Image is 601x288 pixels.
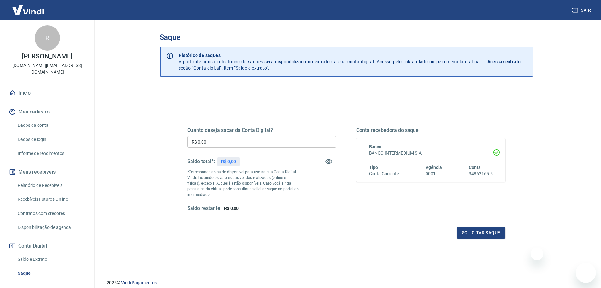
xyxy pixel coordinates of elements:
[187,127,336,133] h5: Quanto deseja sacar da Conta Digital?
[15,133,87,146] a: Dados de login
[107,279,586,286] p: 2025 ©
[531,248,543,260] iframe: Fechar mensagem
[15,193,87,206] a: Recebíveis Futuros Online
[426,170,442,177] h6: 0001
[469,170,493,177] h6: 34862165-5
[576,263,596,283] iframe: Botão para abrir a janela de mensagens
[22,53,72,60] p: [PERSON_NAME]
[187,158,215,165] h5: Saldo total*:
[487,52,528,71] a: Acessar extrato
[179,52,480,71] p: A partir de agora, o histórico de saques será disponibilizado no extrato da sua conta digital. Ac...
[8,0,49,20] img: Vindi
[121,280,157,285] a: Vindi Pagamentos
[35,25,60,51] div: R
[5,62,89,76] p: [DOMAIN_NAME][EMAIL_ADDRESS][DOMAIN_NAME]
[8,165,87,179] button: Meus recebíveis
[369,150,493,156] h6: BANCO INTERMEDIUM S.A.
[15,267,87,280] a: Saque
[187,205,221,212] h5: Saldo restante:
[571,4,593,16] button: Sair
[487,58,521,65] p: Acessar extrato
[369,165,378,170] span: Tipo
[15,147,87,160] a: Informe de rendimentos
[457,227,505,239] button: Solicitar saque
[356,127,505,133] h5: Conta recebedora do saque
[15,253,87,266] a: Saldo e Extrato
[187,169,299,198] p: *Corresponde ao saldo disponível para uso na sua Conta Digital Vindi. Incluindo os valores das ve...
[179,52,480,58] p: Histórico de saques
[8,105,87,119] button: Meu cadastro
[221,158,236,165] p: R$ 0,00
[469,165,481,170] span: Conta
[160,33,533,42] h3: Saque
[224,206,239,211] span: R$ 0,00
[8,86,87,100] a: Início
[369,144,382,149] span: Banco
[8,239,87,253] button: Conta Digital
[426,165,442,170] span: Agência
[15,179,87,192] a: Relatório de Recebíveis
[15,207,87,220] a: Contratos com credores
[15,119,87,132] a: Dados da conta
[369,170,399,177] h6: Conta Corrente
[15,221,87,234] a: Disponibilização de agenda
